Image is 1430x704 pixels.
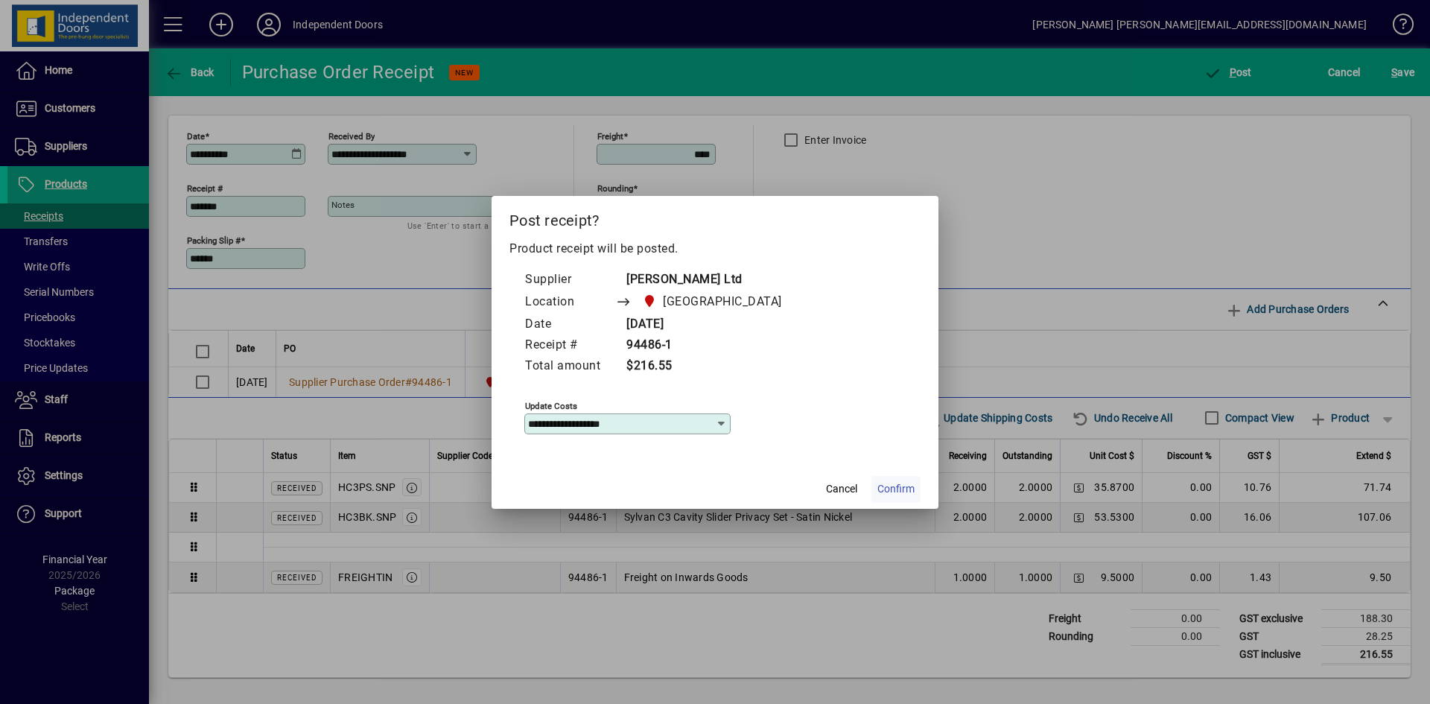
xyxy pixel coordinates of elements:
td: Supplier [524,270,615,291]
td: Total amount [524,356,615,377]
h2: Post receipt? [492,196,938,239]
span: [GEOGRAPHIC_DATA] [663,293,782,311]
span: Christchurch [638,291,788,312]
button: Confirm [871,476,921,503]
td: $216.55 [615,356,810,377]
button: Cancel [818,476,865,503]
td: [DATE] [615,314,810,335]
td: Receipt # [524,335,615,356]
td: Location [524,291,615,314]
span: Cancel [826,481,857,497]
mat-label: Update costs [525,400,577,410]
td: [PERSON_NAME] Ltd [615,270,810,291]
span: Confirm [877,481,915,497]
td: 94486-1 [615,335,810,356]
td: Date [524,314,615,335]
p: Product receipt will be posted. [509,240,921,258]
